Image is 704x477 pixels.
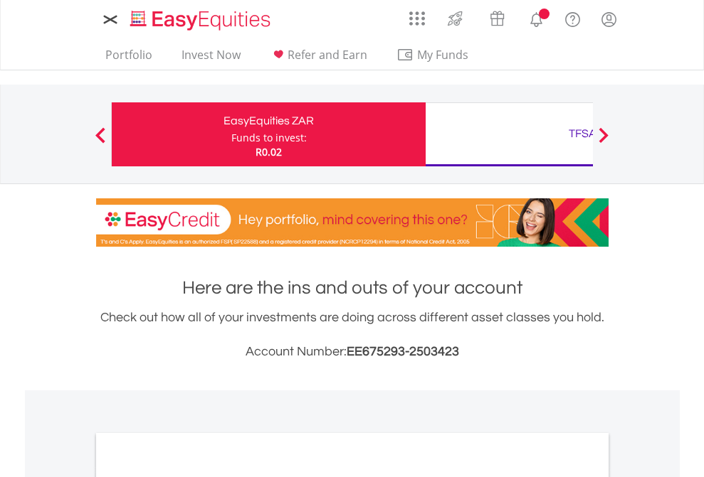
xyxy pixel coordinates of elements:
div: EasyEquities ZAR [120,111,417,131]
img: EasyCredit Promotion Banner [96,198,609,247]
span: Refer and Earn [288,47,367,63]
a: Refer and Earn [264,48,373,70]
a: Home page [125,4,276,32]
img: vouchers-v2.svg [485,7,509,30]
a: Portfolio [100,48,158,70]
a: Notifications [518,4,555,32]
a: Vouchers [476,4,518,30]
span: EE675293-2503423 [347,345,459,358]
div: Funds to invest: [231,131,307,145]
img: thrive-v2.svg [443,7,467,30]
a: AppsGrid [400,4,434,26]
button: Previous [86,134,115,149]
a: My Profile [591,4,627,35]
img: grid-menu-icon.svg [409,11,425,26]
h1: Here are the ins and outs of your account [96,275,609,301]
div: Check out how all of your investments are doing across different asset classes you hold. [96,308,609,362]
span: R0.02 [256,145,282,159]
a: FAQ's and Support [555,4,591,32]
button: Next [589,134,618,149]
img: EasyEquities_Logo.png [127,9,276,32]
span: My Funds [396,45,490,64]
a: Invest Now [176,48,246,70]
h3: Account Number: [96,342,609,362]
